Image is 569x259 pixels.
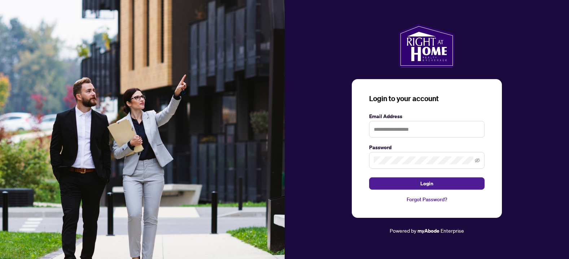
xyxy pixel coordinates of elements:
[441,227,464,234] span: Enterprise
[399,24,455,68] img: ma-logo
[420,178,433,189] span: Login
[369,143,485,151] label: Password
[417,227,439,235] a: myAbode
[369,94,485,104] h3: Login to your account
[475,158,480,163] span: eye-invisible
[390,227,416,234] span: Powered by
[369,195,485,203] a: Forgot Password?
[369,177,485,190] button: Login
[369,112,485,120] label: Email Address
